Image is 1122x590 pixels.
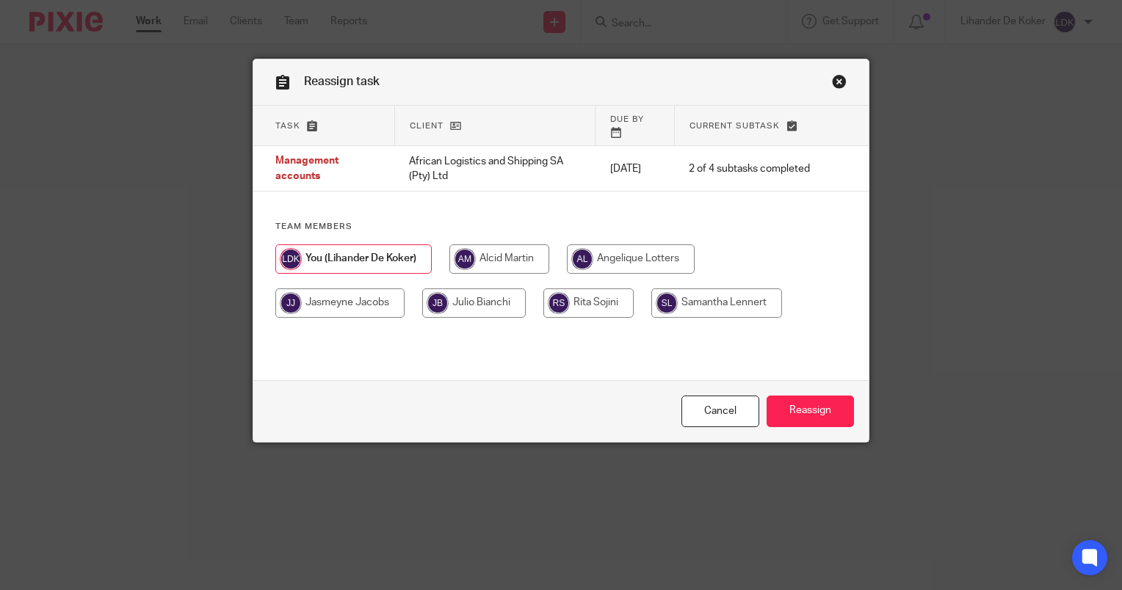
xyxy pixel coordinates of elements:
[610,161,659,176] p: [DATE]
[832,74,847,94] a: Close this dialog window
[690,122,780,130] span: Current subtask
[304,76,380,87] span: Reassign task
[409,154,581,184] p: African Logistics and Shipping SA (Pty) Ltd
[275,221,847,233] h4: Team members
[681,396,759,427] a: Close this dialog window
[275,156,339,182] span: Management accounts
[767,396,854,427] input: Reassign
[674,146,825,192] td: 2 of 4 subtasks completed
[410,122,444,130] span: Client
[610,115,644,123] span: Due by
[275,122,300,130] span: Task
